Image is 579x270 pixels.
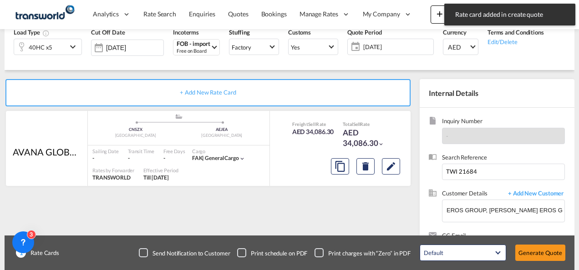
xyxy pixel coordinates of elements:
span: Quotes [228,10,248,18]
span: Rate card added in create quote [452,10,567,19]
span: Quote Period [347,29,382,36]
div: Free Days [163,148,185,155]
md-icon: icon-calendar [348,41,359,52]
span: Currency [443,29,467,36]
div: Print schedule on PDF [251,249,307,257]
md-icon: icon-chevron-down [239,155,245,162]
md-select: Select Currency: د.إ AEDUnited Arab Emirates Dirham [443,39,478,55]
md-select: Select Customs: Yes [288,39,338,55]
span: Analytics [93,10,119,19]
button: Edit [382,158,400,175]
md-checkbox: Checkbox No Ink [237,248,307,257]
span: Manage Rates [300,10,338,19]
input: Enter search reference [442,164,565,180]
span: Load Type [14,29,50,36]
span: Rate Cards [26,249,59,257]
span: Rate Search [143,10,176,18]
div: Total Rate [343,121,388,127]
span: + Add New Rate Card [180,89,236,96]
div: AED 34,086.30 [292,127,334,136]
div: Rates by Forwarder [92,167,134,174]
span: My Company [363,10,400,19]
div: - [163,155,165,162]
button: Copy [331,158,349,175]
span: New [434,10,468,17]
span: Search Reference [442,153,565,164]
div: Freight Rate [292,121,334,127]
span: Customs [288,29,311,36]
span: [DATE] [363,43,431,51]
button: Delete [356,158,375,175]
md-icon: icon-chevron-down [378,141,384,147]
div: general cargo [192,155,239,162]
input: Select [106,44,163,51]
div: AVANA GLOBAL FZCO / TDWC - DUBAI [13,145,81,158]
span: Till [DATE] [143,174,169,181]
span: Bookings [261,10,287,18]
div: Till 30 Sep 2025 [143,174,169,182]
div: 40HC x5 [29,41,52,54]
span: | [202,155,204,161]
span: Cut Off Date [91,29,125,36]
span: [DATE] [361,40,433,53]
input: Enter Customer Details [447,200,564,220]
div: Internal Details [420,79,574,107]
md-icon: assets/icons/custom/ship-fill.svg [173,114,184,119]
div: CNSZX [92,127,179,133]
img: f753ae806dec11f0841701cdfdf085c0.png [14,4,75,25]
span: - [446,132,448,140]
md-icon: icon-information-outline [42,30,50,37]
div: [GEOGRAPHIC_DATA] [179,133,265,139]
div: Sailing Date [92,148,119,155]
button: icon-plus 400-fgNewicon-chevron-down [431,5,472,24]
md-icon: icon-chevron-down [67,41,81,52]
span: + Add New Customer [503,189,565,200]
span: Customer Details [442,189,503,200]
div: Free on Board [177,47,210,54]
span: Inquiry Number [442,117,565,127]
div: Factory [232,44,251,51]
span: FAK [192,155,205,161]
md-select: Select Incoterms: FOB - import Free on Board [173,39,220,55]
md-checkbox: Checkbox No Ink [139,248,230,257]
div: 40HC x5icon-chevron-down [14,39,82,55]
span: AED [448,43,469,52]
div: - [128,155,154,162]
span: CC Email [442,231,565,242]
div: Edit/Delete [488,37,544,46]
div: Yes [291,44,300,51]
div: Transit Time [128,148,154,155]
md-checkbox: Checkbox No Ink [315,248,411,257]
span: 1 [16,248,26,258]
span: Sell [308,121,316,127]
div: AEJEA [179,127,265,133]
button: Generate Quote [515,245,565,261]
span: Enquiries [189,10,215,18]
div: TRANSWORLD [92,174,134,182]
div: + Add New Rate Card [5,79,411,106]
md-icon: icon-plus 400-fg [434,8,445,19]
span: TRANSWORLD [92,174,131,181]
md-icon: assets/icons/custom/copyQuote.svg [335,161,345,172]
div: [GEOGRAPHIC_DATA] [92,133,179,139]
span: Incoterms [173,29,199,36]
div: Send Notification to Customer [152,249,230,257]
span: Sell [353,121,361,127]
div: Print charges with “Zero” in PDF [328,249,411,257]
span: Stuffing [229,29,250,36]
span: Terms and Conditions [488,29,544,36]
div: AED 34,086.30 [343,127,388,149]
div: Effective Period [143,167,178,174]
div: Cargo [192,148,245,155]
md-select: Select Stuffing: Factory [229,39,279,55]
div: FOB - import [177,40,210,47]
div: - [92,155,119,162]
div: Default [424,249,443,256]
